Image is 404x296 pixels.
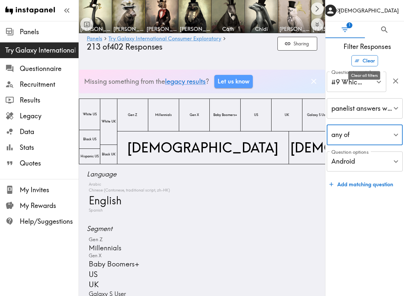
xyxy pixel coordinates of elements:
button: Clear all filters [351,55,378,66]
span: Gen Z [127,111,138,119]
span: Gen X [87,252,102,259]
button: Filter Responses [325,21,365,38]
span: Black UK [101,151,117,158]
span: White UK [100,118,117,125]
span: 402 Responses [109,42,162,52]
span: [PERSON_NAME] [279,25,310,33]
span: Millennials [87,243,121,253]
span: Help/Suggestions [20,217,79,226]
span: [PERSON_NAME] [113,25,144,33]
div: Android [327,151,403,172]
h6: [DEMOGRAPHIC_DATA] [339,7,399,14]
button: Sharing [277,37,317,51]
span: Search [380,25,389,34]
span: US [253,111,259,119]
span: White US [82,111,98,118]
span: [PERSON_NAME] [180,25,210,33]
label: Question to match panelists on [331,69,383,76]
span: Try Galaxy International Consumer Exploratory [5,46,79,55]
span: Legacy [20,111,79,121]
span: Spanish [87,207,103,214]
span: Data [20,127,79,136]
span: Panels [20,27,79,36]
span: Gen X [188,111,200,119]
button: Toggle between responses and questions [80,18,93,31]
span: [PERSON_NAME] [80,25,110,33]
div: any of [327,125,403,145]
a: Panels [87,36,102,42]
span: Millennials [154,111,173,119]
span: Black US [82,136,98,143]
span: Stats [20,143,79,152]
button: Add matching question [327,178,396,191]
span: English [87,194,122,207]
span: US [87,269,98,279]
span: Questionnaire [20,64,79,73]
span: Baby Boomers+ [87,259,139,269]
a: legacy results [165,77,206,85]
span: 1 [346,22,352,28]
label: Question options [331,148,368,156]
p: Missing something from the ? [84,77,209,86]
span: Quotes [20,159,79,168]
a: Let us know [214,75,253,88]
button: Expand to show all items [311,18,324,31]
span: My Invites [20,185,79,194]
span: Chinese (Cantonese, traditional script, zh-HK) [87,187,170,194]
span: Arabic [87,181,101,188]
span: Galaxy S User [306,111,330,119]
span: Segment [87,224,317,233]
span: Filter Responses [331,42,404,51]
span: Gen Z [87,236,103,243]
span: UK [87,279,99,290]
span: Cath [213,25,243,33]
button: Dismiss banner [308,75,320,87]
button: Scroll right [311,2,324,15]
span: Chidi [246,25,276,33]
span: Hispanic US [79,153,100,160]
span: 213 of [87,42,109,52]
span: UK [283,111,290,119]
a: Try Galaxy International Consumer Exploratory [108,36,221,42]
div: Clear all filters [348,71,380,80]
span: Language [87,170,317,179]
button: Open [374,77,384,87]
span: My Rewards [20,201,79,210]
span: Baby Boomers+ [212,111,238,119]
span: [DEMOGRAPHIC_DATA] [126,137,280,158]
span: Results [20,96,79,105]
span: Recruitment [20,80,79,89]
span: [PERSON_NAME] [147,25,177,33]
div: panelist answers with [327,98,403,119]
